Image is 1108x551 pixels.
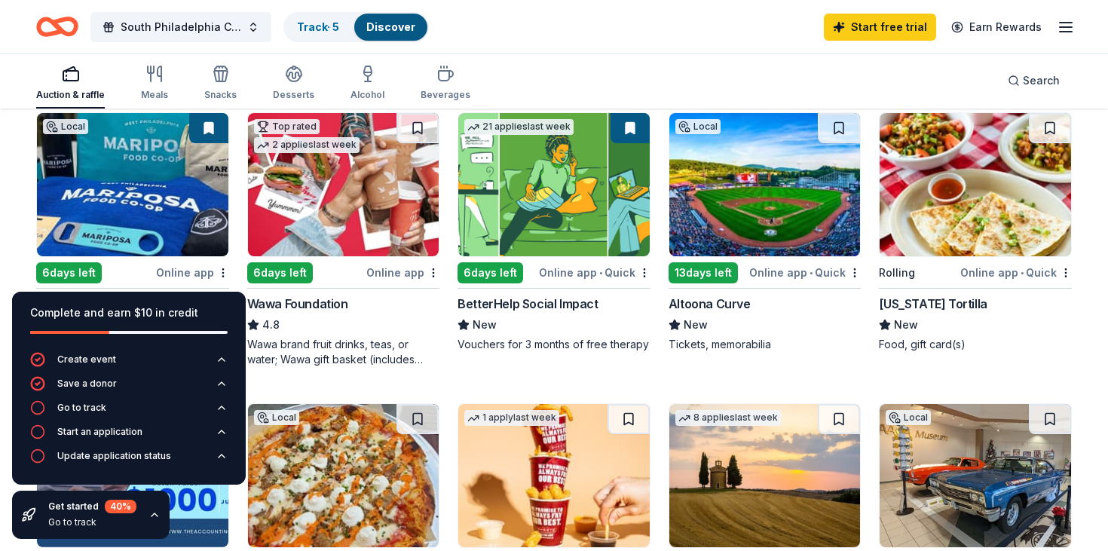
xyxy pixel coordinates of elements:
a: Image for BetterHelp Social Impact21 applieslast week6days leftOnline app•QuickBetterHelp Social ... [458,112,650,352]
div: Start an application [57,426,142,438]
div: 6 days left [458,262,523,283]
div: Go to track [57,402,106,414]
img: Image for California Tortilla [880,113,1071,256]
div: 40 % [105,500,136,513]
img: Image for AF Travel Ideas [669,404,861,547]
div: 2 applies last week [254,137,360,153]
a: Image for Altoona CurveLocal13days leftOnline app•QuickAltoona CurveNewTickets, memorabilia [669,112,862,352]
span: South Philadelphia Community Fridge Raffle [121,18,241,36]
div: Meals [141,89,168,101]
div: Local [254,410,299,425]
span: Search [1023,72,1060,90]
div: Top rated [254,119,320,134]
button: Go to track [30,400,228,424]
div: 21 applies last week [464,119,574,135]
div: Auction & raffle [36,89,105,101]
a: Track· 5 [297,20,339,33]
div: 6 days left [36,262,102,283]
div: Desserts [273,89,314,101]
a: Start free trial [824,14,936,41]
img: Image for AACA Museum [880,404,1071,547]
div: Online app [366,263,439,282]
button: Beverages [421,59,470,109]
div: Vouchers for 3 months of free therapy [458,337,650,352]
div: Create event [57,354,116,366]
button: Auction & raffle [36,59,105,109]
div: Snacks [204,89,237,101]
div: Wawa brand fruit drinks, teas, or water; Wawa gift basket (includes Wawa products and coupons) [247,337,440,367]
button: Search [996,66,1072,96]
div: Go to track [48,516,136,528]
div: Complete and earn $10 in credit [30,304,228,322]
a: Earn Rewards [942,14,1051,41]
img: Image for Altoona Curve [669,113,861,256]
a: Discover [366,20,415,33]
a: Home [36,9,78,44]
button: Alcohol [350,59,384,109]
div: 8 applies last week [675,410,781,426]
div: Tickets, memorabilia [669,337,862,352]
img: Image for BetterHelp Social Impact [458,113,650,256]
img: Image for Sheetz [458,404,650,547]
div: 6 days left [247,262,313,283]
div: Save a donor [57,378,117,390]
div: 1 apply last week [464,410,559,426]
a: Image for California TortillaRollingOnline app•Quick[US_STATE] TortillaNewFood, gift card(s) [879,112,1072,352]
a: Image for Mariposa Co-OpLocal6days leftOnline appMariposa Co-OpNew$25-$75 co-op gift cards [36,112,229,352]
div: Beverages [421,89,470,101]
div: BetterHelp Social Impact [458,295,598,313]
div: Local [886,410,931,425]
img: Image for Big Burrito Restaurant Group [248,404,439,547]
button: Update application status [30,448,228,473]
span: New [894,316,918,334]
div: Update application status [57,450,171,462]
button: Create event [30,352,228,376]
span: New [684,316,708,334]
span: 4.8 [262,316,280,334]
div: Alcohol [350,89,384,101]
div: [US_STATE] Tortilla [879,295,987,313]
button: Desserts [273,59,314,109]
span: • [1021,267,1024,279]
button: Meals [141,59,168,109]
div: Rolling [879,264,915,282]
a: Image for Wawa FoundationTop rated2 applieslast week6days leftOnline appWawa Foundation4.8Wawa br... [247,112,440,367]
div: Altoona Curve [669,295,751,313]
button: Track· 5Discover [283,12,429,42]
div: Wawa Foundation [247,295,348,313]
button: Save a donor [30,376,228,400]
span: New [473,316,497,334]
div: Online app Quick [749,263,861,282]
span: • [810,267,813,279]
div: Online app Quick [539,263,650,282]
div: Get started [48,500,136,513]
button: Snacks [204,59,237,109]
div: Online app [156,263,229,282]
div: Local [43,119,88,134]
div: Food, gift card(s) [879,337,1072,352]
img: Image for Mariposa Co-Op [37,113,228,256]
button: South Philadelphia Community Fridge Raffle [90,12,271,42]
div: Local [675,119,721,134]
div: 13 days left [669,262,738,283]
span: • [599,267,602,279]
div: Online app Quick [960,263,1072,282]
button: Start an application [30,424,228,448]
img: Image for Wawa Foundation [248,113,439,256]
